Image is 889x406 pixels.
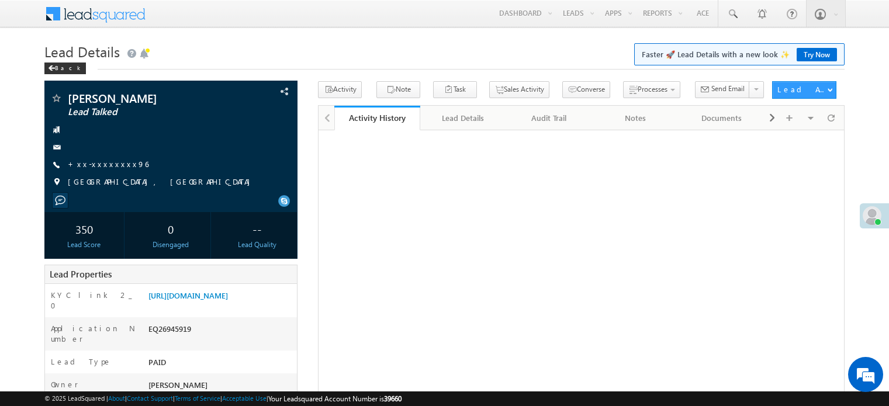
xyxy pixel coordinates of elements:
div: Activity History [343,112,411,123]
span: Processes [638,85,667,93]
span: © 2025 LeadSquared | | | | | [44,393,402,404]
div: PAID [146,356,297,373]
label: KYC link 2_0 [51,290,136,311]
span: Lead Talked [68,106,224,118]
a: Activity History [334,106,420,130]
a: Lead Details [420,106,506,130]
a: About [108,394,125,402]
button: Converse [562,81,610,98]
a: [URL][DOMAIN_NAME] [148,290,228,300]
div: Lead Quality [220,240,294,250]
span: Lead Properties [50,268,112,280]
a: Notes [593,106,679,130]
a: Documents [679,106,765,130]
span: Lead Details [44,42,120,61]
button: Processes [623,81,680,98]
a: Contact Support [127,394,173,402]
span: [PERSON_NAME] [148,380,207,390]
div: Documents [689,111,755,125]
button: Activity [318,81,362,98]
button: Task [433,81,477,98]
div: Lead Details [430,111,496,125]
div: Notes [602,111,668,125]
a: Audit Trail [507,106,593,130]
span: Faster 🚀 Lead Details with a new look ✨ [642,48,837,60]
div: -- [220,218,294,240]
a: Back [44,62,92,72]
div: Back [44,63,86,74]
div: Lead Score [47,240,121,250]
button: Sales Activity [489,81,549,98]
div: Disengaged [134,240,207,250]
a: Acceptable Use [222,394,267,402]
div: 0 [134,218,207,240]
a: Terms of Service [175,394,220,402]
button: Send Email [695,81,750,98]
a: +xx-xxxxxxxx96 [68,159,148,169]
label: Owner [51,379,78,390]
div: EQ26945919 [146,323,297,339]
label: Lead Type [51,356,112,367]
span: Your Leadsquared Account Number is [268,394,402,403]
span: 39660 [384,394,402,403]
span: [GEOGRAPHIC_DATA], [GEOGRAPHIC_DATA] [68,176,256,188]
label: Application Number [51,323,136,344]
button: Note [376,81,420,98]
div: Audit Trail [516,111,582,125]
button: Lead Actions [772,81,836,99]
span: Send Email [711,84,745,94]
span: [PERSON_NAME] [68,92,224,104]
div: Lead Actions [777,84,827,95]
a: Try Now [797,48,837,61]
div: 350 [47,218,121,240]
